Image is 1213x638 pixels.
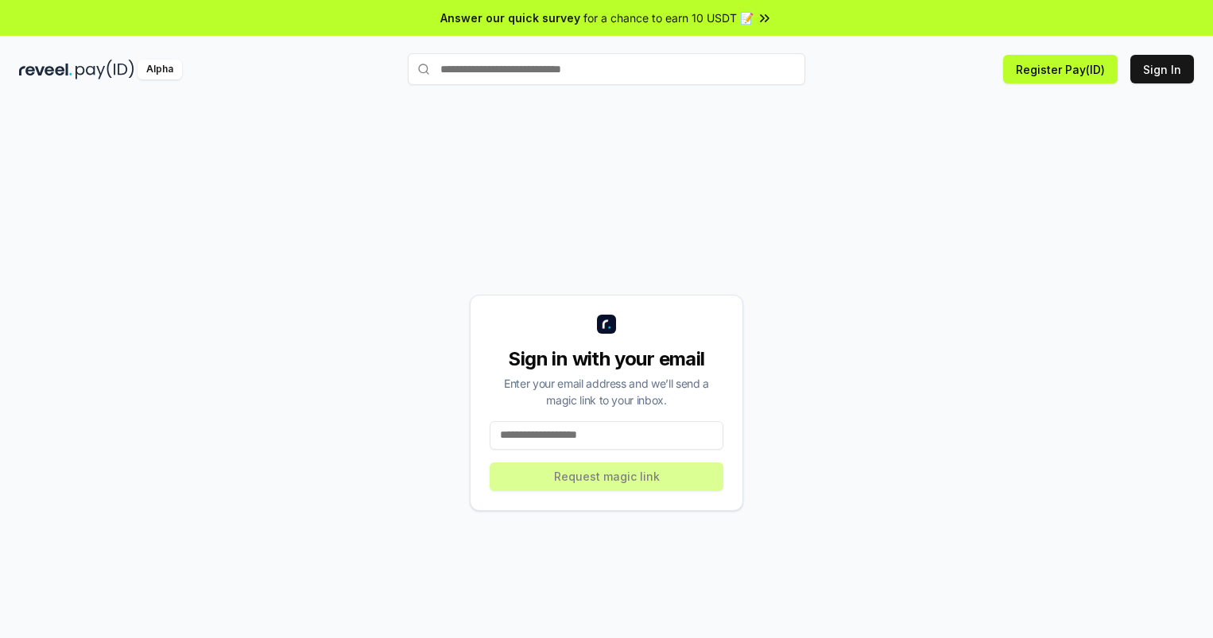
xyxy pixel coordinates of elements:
div: Enter your email address and we’ll send a magic link to your inbox. [490,375,723,408]
div: Sign in with your email [490,346,723,372]
div: Alpha [138,60,182,79]
span: for a chance to earn 10 USDT 📝 [583,10,754,26]
img: logo_small [597,315,616,334]
button: Sign In [1130,55,1194,83]
span: Answer our quick survey [440,10,580,26]
img: pay_id [76,60,134,79]
button: Register Pay(ID) [1003,55,1118,83]
img: reveel_dark [19,60,72,79]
